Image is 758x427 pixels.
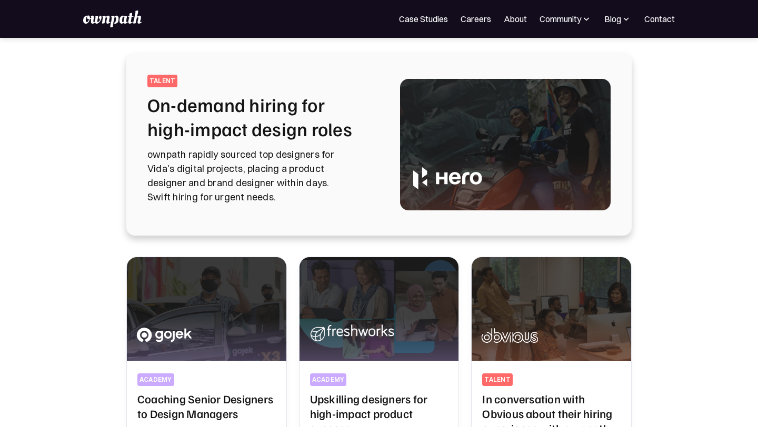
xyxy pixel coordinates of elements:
div: talent [484,375,510,384]
div: Community [540,13,592,25]
div: talent [149,77,175,85]
div: Blog [604,13,632,25]
div: academy [139,375,172,384]
div: Blog [604,13,621,25]
h2: Coaching Senior Designers to Design Managers [137,391,276,421]
a: Contact [644,13,675,25]
img: Coaching Senior Designers to Design Managers [127,257,286,361]
p: ownpath rapidly sourced top designers for Vida's digital projects, placing a product designer and... [147,147,375,204]
a: Careers [461,13,491,25]
div: Academy [312,375,345,384]
a: talentOn-demand hiring for high-impact design rolesownpath rapidly sourced top designers for Vida... [147,75,611,215]
a: Case Studies [399,13,448,25]
div: Community [540,13,581,25]
h2: On-demand hiring for high-impact design roles [147,93,375,141]
a: About [504,13,527,25]
img: Upskilling designers for high-impact product success [300,257,459,361]
img: In conversation with Obvious about their hiring experience with ownpath [472,257,631,361]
